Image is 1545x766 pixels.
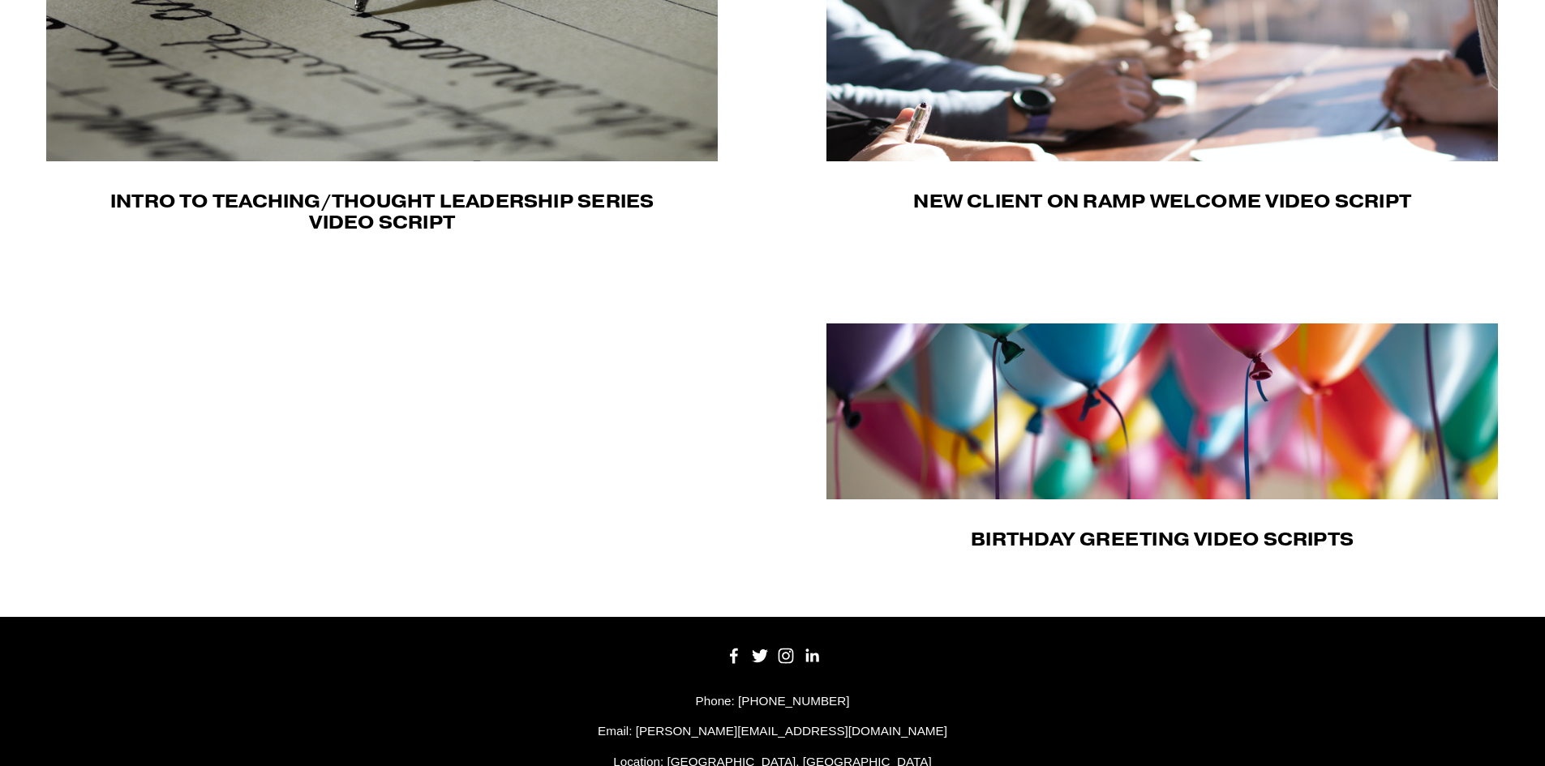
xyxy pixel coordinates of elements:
h4: Birthday Greeting Video Scripts [826,528,1498,550]
h4: New Client on Ramp Welcome Video Script [826,190,1498,212]
a: Twitter [752,648,768,664]
p: Email: [PERSON_NAME][EMAIL_ADDRESS][DOMAIN_NAME] [46,721,1499,741]
a: Instagram [778,648,794,664]
a: LinkedIn [804,648,820,664]
p: Phone: [PHONE_NUMBER] [46,691,1499,711]
img: Birthday Greeting Birthday Script #1: Good morning! I thought I would inform you that today is a ... [826,323,1498,499]
a: Facebook [726,648,742,664]
h4: Intro to Teaching/Thought Leadership Series Video Script [46,190,718,233]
